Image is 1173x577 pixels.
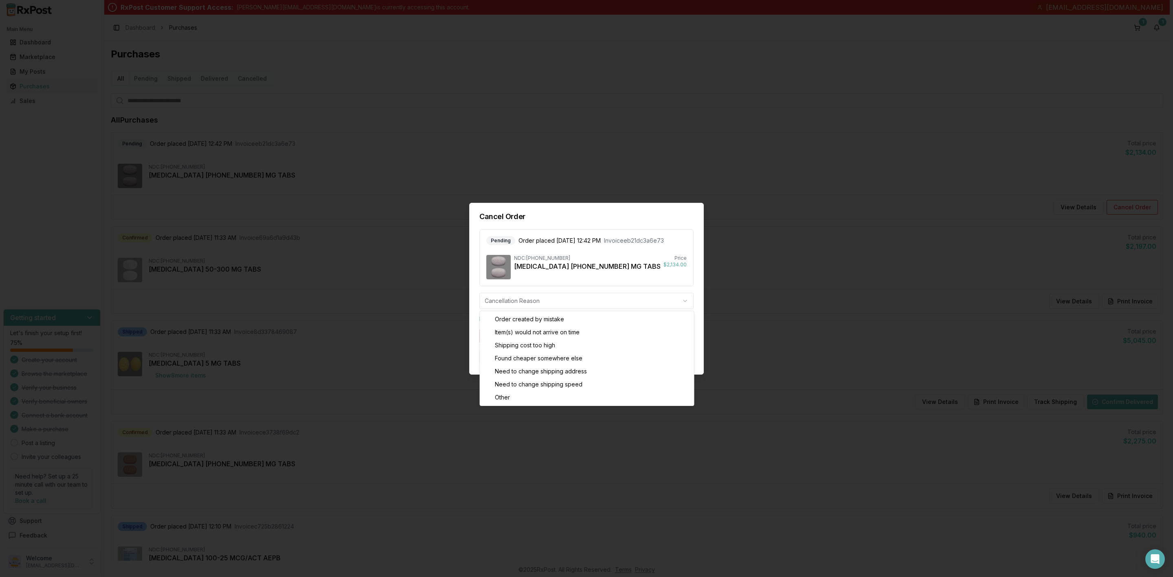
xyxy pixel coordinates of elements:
span: Need to change shipping address [495,367,587,375]
span: Need to change shipping speed [495,380,582,388]
span: Order created by mistake [495,315,564,323]
span: Item(s) would not arrive on time [495,328,580,336]
span: Shipping cost too high [495,341,555,349]
span: Other [495,393,510,401]
span: Found cheaper somewhere else [495,354,582,362]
